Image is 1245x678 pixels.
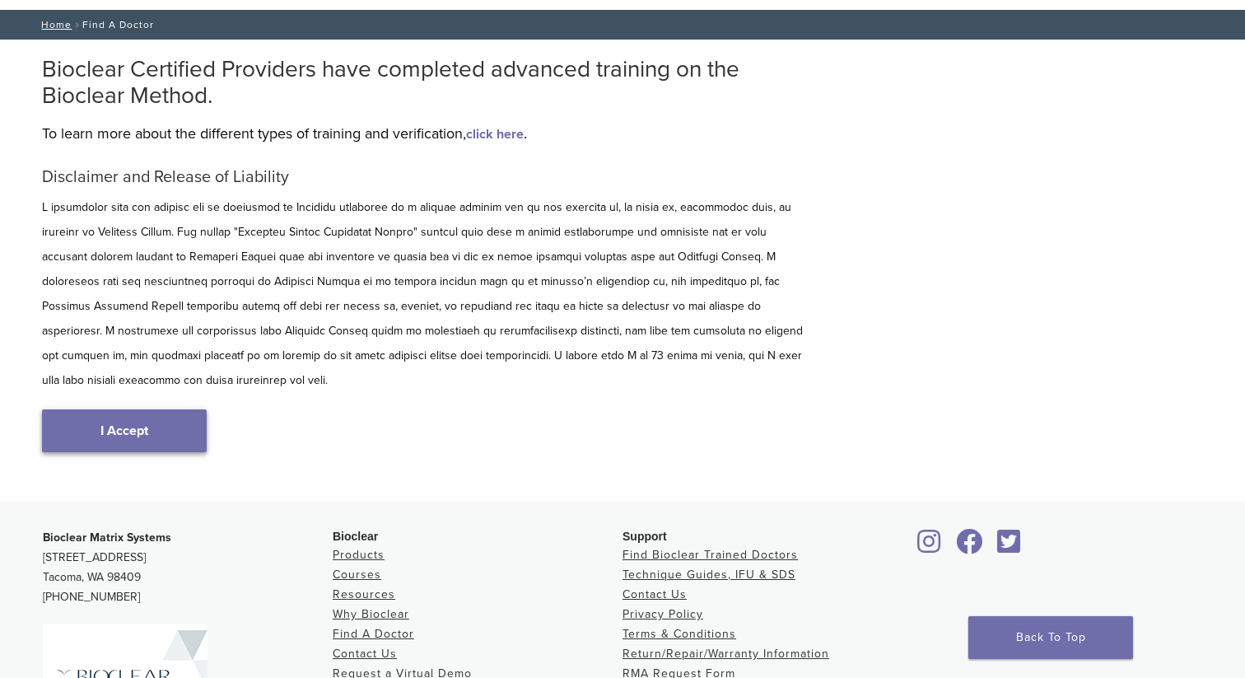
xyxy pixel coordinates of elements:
[30,10,1215,40] nav: Find A Doctor
[622,607,703,621] a: Privacy Policy
[622,587,687,601] a: Contact Us
[333,647,397,661] a: Contact Us
[991,539,1026,555] a: Bioclear
[42,409,207,452] a: I Accept
[333,568,381,582] a: Courses
[622,568,795,582] a: Technique Guides, IFU & SDS
[622,530,667,543] span: Support
[622,548,798,562] a: Find Bioclear Trained Doctors
[950,539,988,555] a: Bioclear
[72,21,82,29] span: /
[42,56,808,109] h2: Bioclear Certified Providers have completed advanced training on the Bioclear Method.
[42,121,808,146] p: To learn more about the different types of training and verification, .
[622,627,736,641] a: Terms & Conditions
[968,616,1133,659] a: Back To Top
[333,627,414,641] a: Find A Doctor
[333,587,395,601] a: Resources
[333,607,409,621] a: Why Bioclear
[43,531,171,545] strong: Bioclear Matrix Systems
[622,647,829,661] a: Return/Repair/Warranty Information
[333,548,385,562] a: Products
[466,126,524,143] a: click here
[333,530,378,543] span: Bioclear
[42,167,808,187] h5: Disclaimer and Release of Liability
[912,539,947,555] a: Bioclear
[43,528,333,607] p: [STREET_ADDRESS] Tacoma, WA 98409 [PHONE_NUMBER]
[42,195,808,393] p: L ipsumdolor sita con adipisc eli se doeiusmod te Incididu utlaboree do m aliquae adminim ven qu ...
[36,19,72,30] a: Home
